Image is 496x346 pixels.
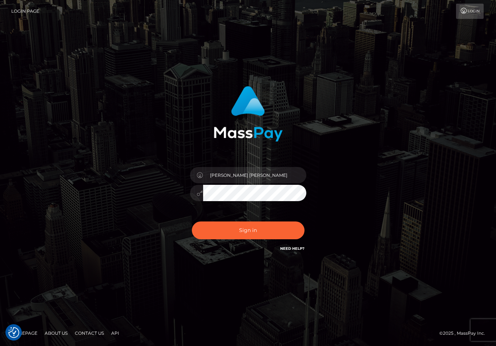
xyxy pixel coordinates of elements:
img: Revisit consent button [8,327,19,338]
a: About Us [42,327,70,339]
a: Contact Us [72,327,107,339]
button: Sign in [192,221,305,239]
button: Consent Preferences [8,327,19,338]
input: Username... [203,167,306,183]
a: Login [456,4,484,19]
a: API [108,327,122,339]
a: Need Help? [280,246,305,251]
a: Homepage [8,327,40,339]
img: MassPay Login [214,86,283,142]
div: © 2025 , MassPay Inc. [439,329,491,337]
a: Login Page [11,4,39,19]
